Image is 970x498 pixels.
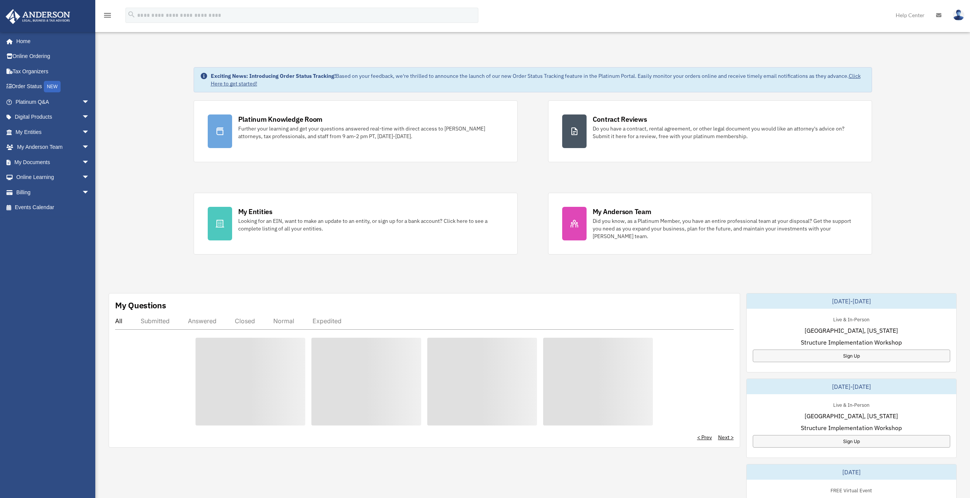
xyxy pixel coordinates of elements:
[44,81,61,92] div: NEW
[211,73,861,87] a: Click Here to get started!
[5,34,97,49] a: Home
[273,317,294,325] div: Normal
[5,64,101,79] a: Tax Organizers
[313,317,342,325] div: Expedited
[194,193,518,255] a: My Entities Looking for an EIN, want to make an update to an entity, or sign up for a bank accoun...
[103,11,112,20] i: menu
[953,10,964,21] img: User Pic
[747,293,956,309] div: [DATE]-[DATE]
[548,193,872,255] a: My Anderson Team Did you know, as a Platinum Member, you have an entire professional team at your...
[753,350,950,362] a: Sign Up
[82,140,97,155] span: arrow_drop_down
[593,207,651,216] div: My Anderson Team
[827,400,875,408] div: Live & In-Person
[194,100,518,162] a: Platinum Knowledge Room Further your learning and get your questions answered real-time with dire...
[211,73,336,79] strong: Exciting News: Introducing Order Status Tracking!
[5,110,101,125] a: Digital Productsarrow_drop_down
[5,124,101,140] a: My Entitiesarrow_drop_down
[801,338,902,347] span: Structure Implementation Workshop
[824,486,878,494] div: FREE Virtual Event
[238,217,503,232] div: Looking for an EIN, want to make an update to an entity, or sign up for a bank account? Click her...
[805,411,898,421] span: [GEOGRAPHIC_DATA], [US_STATE]
[548,100,872,162] a: Contract Reviews Do you have a contract, rental agreement, or other legal document you would like...
[5,140,101,155] a: My Anderson Teamarrow_drop_down
[5,170,101,185] a: Online Learningarrow_drop_down
[115,317,122,325] div: All
[747,464,956,480] div: [DATE]
[82,170,97,185] span: arrow_drop_down
[827,315,875,323] div: Live & In-Person
[5,185,101,200] a: Billingarrow_drop_down
[5,94,101,110] a: Platinum Q&Aarrow_drop_down
[747,379,956,394] div: [DATE]-[DATE]
[697,434,712,441] a: < Prev
[5,79,101,95] a: Order StatusNEW
[238,207,273,216] div: My Entities
[82,110,97,125] span: arrow_drop_down
[3,9,72,24] img: Anderson Advisors Platinum Portal
[235,317,255,325] div: Closed
[211,72,866,87] div: Based on your feedback, we're thrilled to announce the launch of our new Order Status Tracking fe...
[238,125,503,140] div: Further your learning and get your questions answered real-time with direct access to [PERSON_NAM...
[5,200,101,215] a: Events Calendar
[801,423,902,432] span: Structure Implementation Workshop
[5,155,101,170] a: My Documentsarrow_drop_down
[115,300,166,311] div: My Questions
[82,94,97,110] span: arrow_drop_down
[127,10,136,19] i: search
[141,317,170,325] div: Submitted
[593,114,647,124] div: Contract Reviews
[82,185,97,200] span: arrow_drop_down
[593,125,858,140] div: Do you have a contract, rental agreement, or other legal document you would like an attorney's ad...
[805,326,898,335] span: [GEOGRAPHIC_DATA], [US_STATE]
[103,13,112,20] a: menu
[593,217,858,240] div: Did you know, as a Platinum Member, you have an entire professional team at your disposal? Get th...
[718,434,734,441] a: Next >
[5,49,101,64] a: Online Ordering
[82,155,97,170] span: arrow_drop_down
[753,435,950,448] a: Sign Up
[188,317,216,325] div: Answered
[82,124,97,140] span: arrow_drop_down
[238,114,323,124] div: Platinum Knowledge Room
